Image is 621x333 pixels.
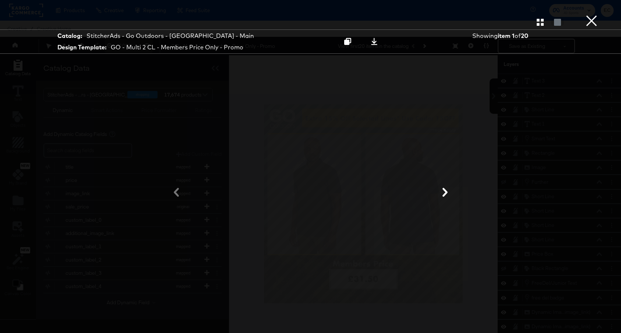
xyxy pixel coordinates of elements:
div: StitcherAds - Go Outdoors - [GEOGRAPHIC_DATA] - Main [87,32,254,40]
strong: Catalog: [57,32,82,40]
strong: item 1 [498,32,515,39]
strong: 20 [521,32,528,39]
div: GO - Multi 2 CL - Members Price Only - Promo [111,43,243,52]
strong: Design Template: [57,43,106,52]
div: Showing of [472,32,551,40]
